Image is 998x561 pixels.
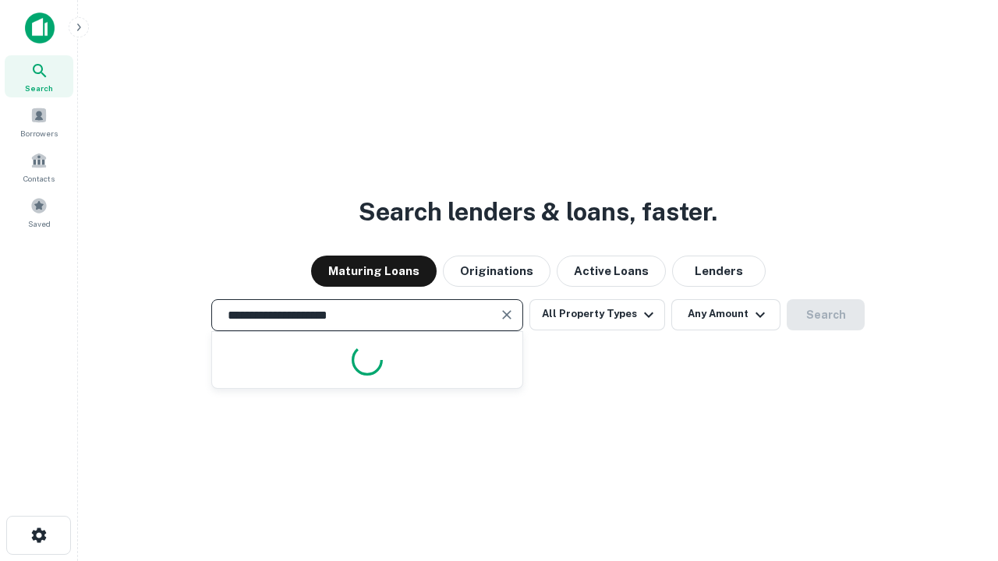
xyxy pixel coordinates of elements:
[920,436,998,511] iframe: Chat Widget
[5,55,73,97] a: Search
[5,146,73,188] a: Contacts
[311,256,437,287] button: Maturing Loans
[529,299,665,330] button: All Property Types
[496,304,518,326] button: Clear
[672,256,766,287] button: Lenders
[5,191,73,233] a: Saved
[25,12,55,44] img: capitalize-icon.png
[5,101,73,143] a: Borrowers
[671,299,780,330] button: Any Amount
[25,82,53,94] span: Search
[557,256,666,287] button: Active Loans
[23,172,55,185] span: Contacts
[20,127,58,139] span: Borrowers
[443,256,550,287] button: Originations
[359,193,717,231] h3: Search lenders & loans, faster.
[28,217,51,230] span: Saved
